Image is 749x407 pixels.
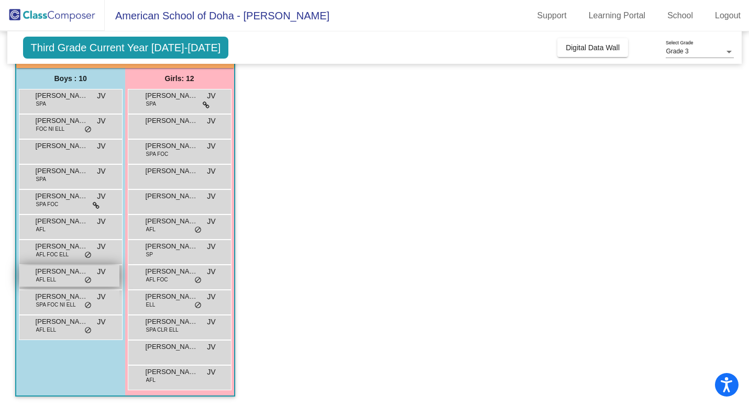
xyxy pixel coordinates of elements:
[146,301,156,309] span: ELL
[146,100,156,108] span: SPA
[146,91,198,101] span: [PERSON_NAME]
[557,38,628,57] button: Digital Data Wall
[146,276,168,284] span: AFL FOC
[84,301,92,310] span: do_not_disturb_alt
[97,191,105,202] span: JV
[36,251,69,258] span: AFL FOC ELL
[84,251,92,259] span: do_not_disturb_alt
[36,91,88,101] span: [PERSON_NAME]
[36,301,76,309] span: SPA FOC NI ELL
[84,276,92,285] span: do_not_disturb_alt
[97,291,105,302] span: JV
[105,7,329,24] span: American School of Doha - [PERSON_NAME]
[146,291,198,302] span: [PERSON_NAME]
[97,116,105,127] span: JV
[36,100,46,108] span: SPA
[84,326,92,335] span: do_not_disturb_alt
[146,150,169,158] span: SPA FOC
[36,216,88,227] span: [PERSON_NAME]
[125,68,234,89] div: Girls: 12
[146,266,198,277] span: [PERSON_NAME]
[566,43,620,52] span: Digital Data Wall
[666,48,688,55] span: Grade 3
[36,125,64,133] span: FOC NI ELL
[97,241,105,252] span: JV
[707,7,749,24] a: Logout
[146,225,156,233] span: AFL
[207,91,215,101] span: JV
[146,116,198,126] span: [PERSON_NAME]
[146,216,198,227] span: [PERSON_NAME] (Maddie) [PERSON_NAME]
[146,326,179,334] span: SPA CLR ELL
[146,241,198,252] span: [PERSON_NAME]
[207,141,215,152] span: JV
[84,126,92,134] span: do_not_disturb_alt
[207,191,215,202] span: JV
[36,166,88,176] span: [PERSON_NAME]
[146,251,153,258] span: SP
[36,241,88,252] span: [PERSON_NAME]
[36,326,57,334] span: AFL ELL
[207,216,215,227] span: JV
[146,316,198,327] span: [PERSON_NAME]
[36,276,57,284] span: AFL ELL
[580,7,654,24] a: Learning Portal
[207,166,215,177] span: JV
[207,291,215,302] span: JV
[146,191,198,201] span: [PERSON_NAME]
[97,316,105,327] span: JV
[659,7,701,24] a: School
[207,316,215,327] span: JV
[36,191,88,201] span: [PERSON_NAME]
[36,266,88,277] span: [PERSON_NAME]
[36,175,46,183] span: SPA
[194,276,202,285] span: do_not_disturb_alt
[97,141,105,152] span: JV
[194,301,202,310] span: do_not_disturb_alt
[97,216,105,227] span: JV
[16,68,125,89] div: Boys : 10
[207,342,215,353] span: JV
[23,37,229,59] span: Third Grade Current Year [DATE]-[DATE]
[36,141,88,151] span: [PERSON_NAME]
[207,241,215,252] span: JV
[146,367,198,377] span: [PERSON_NAME]
[36,225,46,233] span: AFL
[36,116,88,126] span: [PERSON_NAME]
[146,376,156,384] span: AFL
[146,166,198,176] span: [PERSON_NAME]
[36,200,59,208] span: SPA FOC
[36,291,88,302] span: [PERSON_NAME]
[146,342,198,352] span: [PERSON_NAME]
[207,116,215,127] span: JV
[97,166,105,177] span: JV
[97,91,105,101] span: JV
[194,226,202,234] span: do_not_disturb_alt
[207,367,215,378] span: JV
[36,316,88,327] span: [PERSON_NAME]
[207,266,215,277] span: JV
[529,7,575,24] a: Support
[146,141,198,151] span: [PERSON_NAME]
[97,266,105,277] span: JV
